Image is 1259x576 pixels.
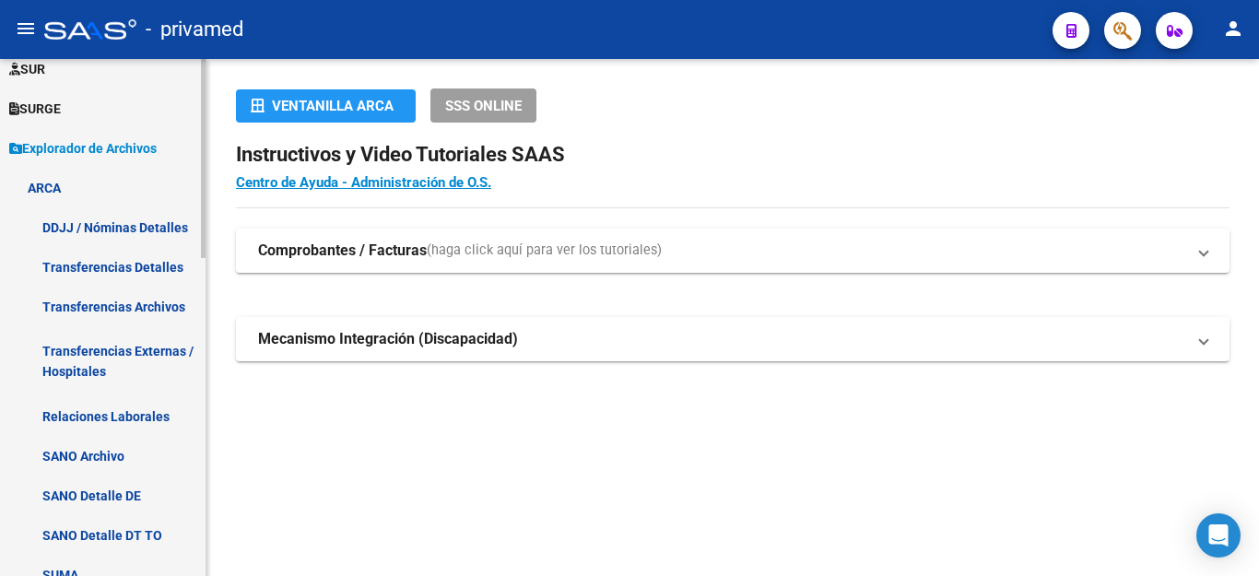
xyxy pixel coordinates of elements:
[1222,18,1244,40] mat-icon: person
[9,99,61,119] span: SURGE
[251,89,401,123] div: Ventanilla ARCA
[1196,513,1241,558] div: Open Intercom Messenger
[427,241,662,261] span: (haga click aquí para ver los tutoriales)
[236,174,491,191] a: Centro de Ayuda - Administración de O.S.
[15,18,37,40] mat-icon: menu
[445,98,522,114] span: SSS ONLINE
[9,59,45,79] span: SUR
[236,137,1230,172] h2: Instructivos y Video Tutoriales SAAS
[236,229,1230,273] mat-expansion-panel-header: Comprobantes / Facturas(haga click aquí para ver los tutoriales)
[430,88,536,123] button: SSS ONLINE
[146,9,243,50] span: - privamed
[236,317,1230,361] mat-expansion-panel-header: Mecanismo Integración (Discapacidad)
[9,138,157,159] span: Explorador de Archivos
[258,329,518,349] strong: Mecanismo Integración (Discapacidad)
[236,89,416,123] button: Ventanilla ARCA
[258,241,427,261] strong: Comprobantes / Facturas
